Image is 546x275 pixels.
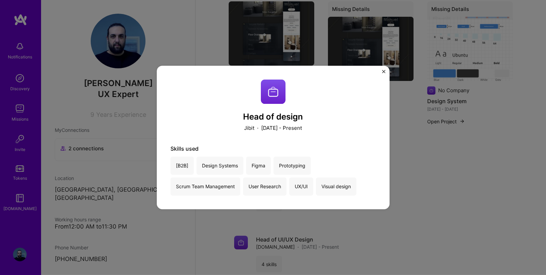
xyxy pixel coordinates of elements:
p: Jibit [244,125,254,132]
div: User Research [243,178,287,196]
h3: Head of design [170,112,376,122]
button: Close [382,70,385,77]
p: [DATE] - Present [261,125,302,132]
div: Prototyping [274,157,311,175]
div: UX/UI [289,178,313,196]
div: Scrum Team Management [170,178,240,196]
div: [B2B] [170,157,194,175]
span: · [257,125,258,132]
div: Design Systems [196,157,243,175]
div: Figma [246,157,271,175]
div: Skills used [170,146,376,153]
img: Company logo [261,79,285,104]
div: Visual design [316,178,356,196]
